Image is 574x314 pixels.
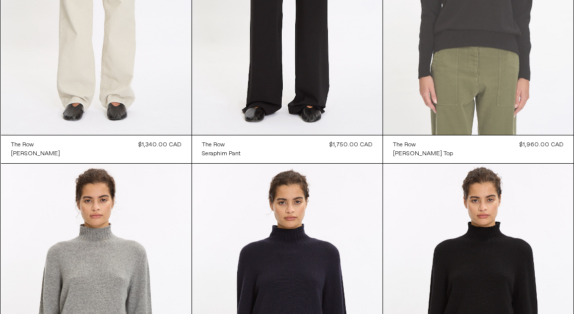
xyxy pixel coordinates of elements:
[202,141,225,149] div: The Row
[11,140,60,149] a: The Row
[138,140,182,149] div: $1,340.00 CAD
[393,140,453,149] a: The Row
[202,150,241,158] div: Seraphim Pant
[202,149,241,158] a: Seraphim Pant
[202,140,241,149] a: The Row
[11,150,60,158] div: [PERSON_NAME]
[519,140,564,149] div: $1,960.00 CAD
[11,149,60,158] a: [PERSON_NAME]
[11,141,34,149] div: The Row
[393,149,453,158] a: [PERSON_NAME] Top
[393,141,416,149] div: The Row
[329,140,373,149] div: $1,750.00 CAD
[393,150,453,158] div: [PERSON_NAME] Top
